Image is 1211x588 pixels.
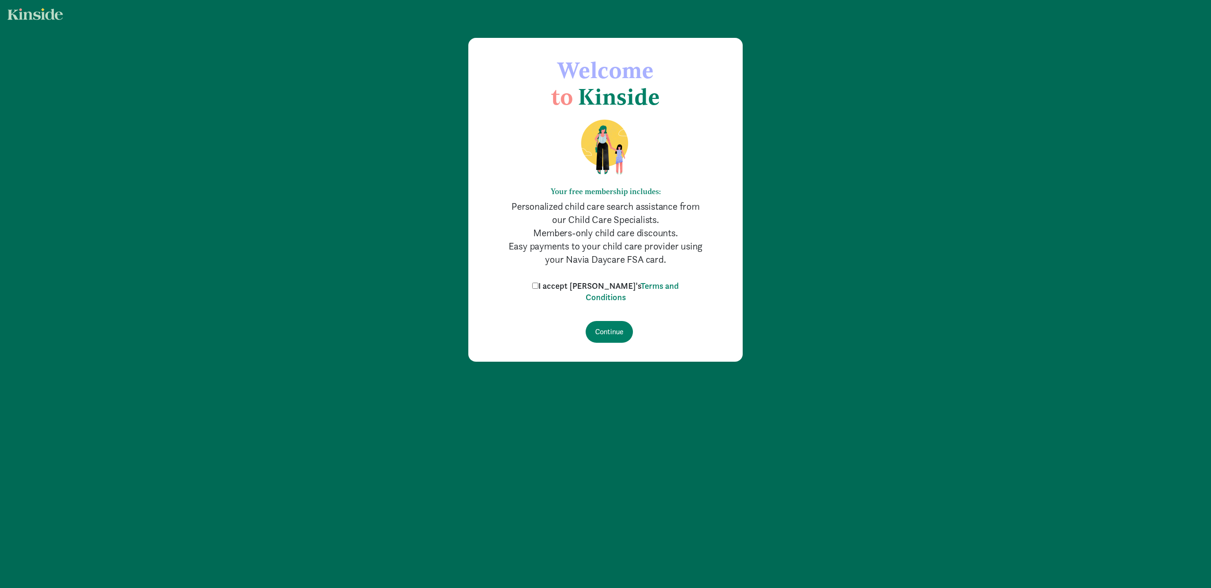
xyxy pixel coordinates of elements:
a: Terms and Conditions [586,280,679,303]
span: Kinside [578,83,660,110]
span: Welcome [557,56,654,84]
p: Easy payments to your child care provider using your Navia Daycare FSA card. [506,240,705,266]
span: to [551,83,573,110]
input: Continue [586,321,633,343]
input: I accept [PERSON_NAME]'sTerms and Conditions [532,283,538,289]
p: Members-only child care discounts. [506,226,705,240]
p: Personalized child care search assistance from our Child Care Specialists. [506,200,705,226]
img: illustration-mom-daughter.png [570,119,642,176]
img: light.svg [8,8,63,20]
h6: Your free membership includes: [506,187,705,196]
label: I accept [PERSON_NAME]'s [530,280,681,303]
